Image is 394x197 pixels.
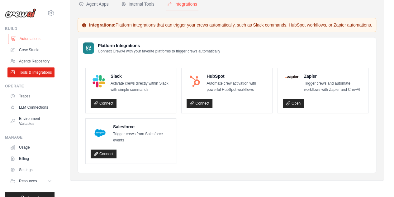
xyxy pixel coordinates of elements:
a: Agents Repository [7,56,55,66]
h4: Slack [111,73,171,79]
a: Connect [187,99,212,108]
h4: HubSpot [206,73,267,79]
p: Activate crews directly within Slack with simple commands [111,81,171,93]
a: Crew Studio [7,45,55,55]
a: Traces [7,91,55,101]
p: Trigger crews and automate workflows with Zapier and CrewAI [304,81,363,93]
img: Slack Logo [93,75,105,87]
span: Resources [19,179,37,184]
div: Manage [5,135,55,140]
img: Zapier Logo [285,75,298,79]
a: Tools & Integrations [7,67,55,77]
p: Platform integrations that can trigger your crews automatically, such as Slack commands, HubSpot ... [82,22,372,28]
p: Trigger crews from Salesforce events [113,131,171,143]
a: Automations [8,34,55,44]
p: Connect CrewAI with your favorite platforms to trigger crews automatically [98,49,220,54]
div: Integrations [167,1,197,7]
img: Logo [5,8,36,18]
h4: Zapier [304,73,363,79]
h4: Salesforce [113,124,171,130]
img: Salesforce Logo [93,126,107,140]
img: HubSpot Logo [188,75,201,87]
a: Billing [7,154,55,164]
a: Connect [91,150,116,158]
div: Build [5,26,55,31]
a: Environment Variables [7,114,55,129]
div: Agent Apps [79,1,109,7]
a: Open [283,99,304,108]
a: Connect [91,99,116,108]
p: Automate crew activation with powerful HubSpot workflows [206,81,267,93]
a: Usage [7,142,55,152]
div: Operate [5,84,55,89]
a: LLM Connections [7,102,55,112]
strong: Integrations: [89,22,116,27]
button: Resources [7,176,55,186]
div: Internal Tools [121,1,154,7]
a: Settings [7,165,55,175]
h3: Platform Integrations [98,42,220,49]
